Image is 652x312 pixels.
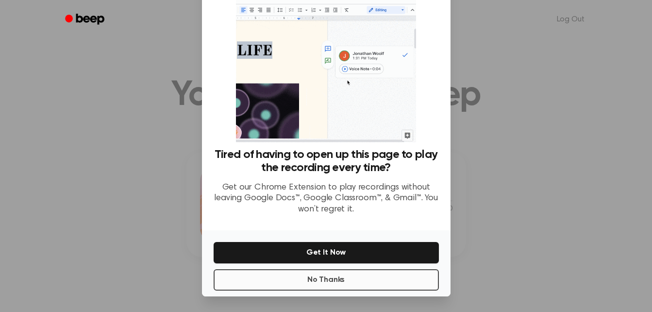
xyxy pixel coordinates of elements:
[547,8,594,31] a: Log Out
[214,182,439,215] p: Get our Chrome Extension to play recordings without leaving Google Docs™, Google Classroom™, & Gm...
[214,242,439,263] button: Get It Now
[214,148,439,174] h3: Tired of having to open up this page to play the recording every time?
[214,269,439,291] button: No Thanks
[58,10,113,29] a: Beep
